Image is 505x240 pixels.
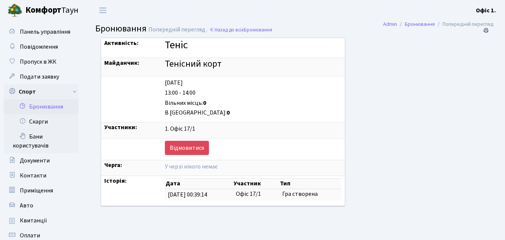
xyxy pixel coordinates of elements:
a: Бани користувачів [4,129,78,153]
a: Документи [4,153,78,168]
a: Офіс 1. [476,6,496,15]
div: 1. Офіс 17/1 [165,125,341,133]
strong: Активність: [104,39,139,47]
span: Таун [25,4,78,17]
td: [DATE] 00:39:14 [165,189,233,201]
div: 13:00 - 14:00 [165,89,341,97]
span: Авто [20,201,33,210]
div: В [GEOGRAPHIC_DATA]: [165,109,341,117]
span: У черзі нікого немає [165,162,218,171]
a: Авто [4,198,78,213]
strong: Черга: [104,161,122,169]
th: Участник [233,179,279,189]
span: Бронювання [244,26,272,33]
a: Admin [383,20,397,28]
nav: breadcrumb [372,16,505,32]
th: Тип [279,179,341,189]
a: Повідомлення [4,39,78,54]
a: Контакти [4,168,78,183]
li: Попередній перегляд [435,20,494,28]
a: Панель управління [4,24,78,39]
a: Бронювання [405,20,435,28]
span: Оплати [20,231,40,240]
th: Дата [165,179,233,189]
span: Подати заявку [20,73,59,81]
b: 0 [203,99,206,107]
b: 0 [227,109,230,117]
span: Квитанції [20,216,47,225]
a: Приміщення [4,183,78,198]
a: Спорт [4,84,78,99]
span: Гра створена [282,190,318,198]
span: Пропуск в ЖК [20,58,56,66]
strong: Участники: [104,123,137,131]
span: Контакти [20,171,46,180]
img: logo.png [7,3,22,18]
a: Квитанції [4,213,78,228]
span: Повідомлення [20,43,58,51]
span: Документи [20,157,50,165]
span: Попередній перегляд . [148,25,207,34]
div: [DATE] [165,79,341,87]
span: Приміщення [20,186,53,195]
a: Назад до всіхБронювання [209,26,272,33]
strong: Історія: [104,177,127,185]
a: Бронювання [4,99,78,114]
a: Відмовитися [165,141,209,155]
a: Пропуск в ЖК [4,54,78,69]
a: Скарги [4,114,78,129]
span: Панель управління [20,28,70,36]
span: Бронювання [95,22,147,35]
h3: Теніс [165,39,341,52]
div: Вільних місць: [165,99,341,107]
h4: Тенісний корт [165,59,341,70]
button: Переключити навігацію [93,4,112,16]
b: Комфорт [25,4,61,16]
strong: Майданчик: [104,59,139,67]
td: Офіс 17/1 [233,189,279,201]
a: Подати заявку [4,69,78,84]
